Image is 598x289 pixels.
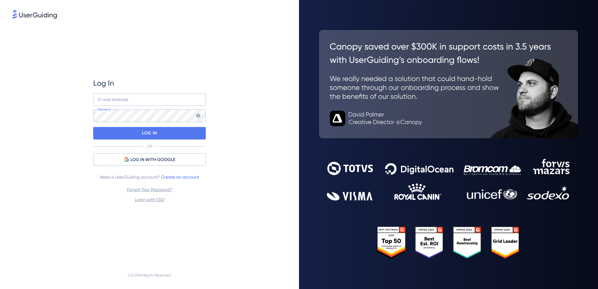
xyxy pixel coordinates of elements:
[319,30,578,138] img: 26c0aa7c25a843aed4baddd2b5e0fa68.svg
[147,144,152,149] p: OR
[100,173,199,181] span: Need a UserGuiding account?
[142,128,157,138] p: LOG IN
[130,156,175,164] span: LOG IN WITH GOOGLE
[13,10,57,19] img: 8faab4ba6bc7696a72372aa768b0286c.svg
[93,93,206,106] input: example@company.com
[377,226,519,259] img: 25303e33045975176eb484905ab012ff.svg
[127,187,172,192] a: Forgot Your Password?
[327,159,570,200] img: 9302ce2ac39453076f5bc0f2f2ca889b.svg
[93,78,114,88] span: Log In
[161,175,199,180] a: Create an account
[127,271,172,279] span: © 2025 All Rights Reserved.
[135,197,165,202] a: Login with SSO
